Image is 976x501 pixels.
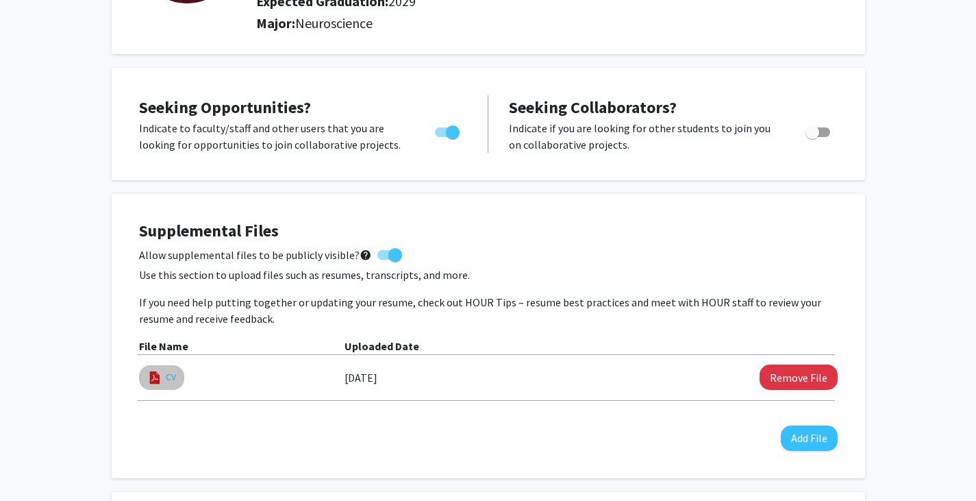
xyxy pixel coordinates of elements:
[139,221,838,241] h4: Supplemental Files
[139,294,838,327] p: If you need help putting together or updating your resume, check out HOUR Tips – resume best prac...
[509,120,779,153] p: Indicate if you are looking for other students to join you on collaborative projects.
[295,14,373,32] span: Neuroscience
[139,267,838,283] p: Use this section to upload files such as resumes, transcripts, and more.
[10,439,58,491] iframe: Chat
[139,339,188,353] b: File Name
[139,247,372,263] span: Allow supplemental files to be publicly visible?
[345,366,377,389] label: [DATE]
[147,370,162,385] img: pdf_icon.png
[256,15,840,32] h2: Major:
[760,365,838,390] button: Remove CV File
[800,120,838,140] div: Toggle
[139,120,409,153] p: Indicate to faculty/staff and other users that you are looking for opportunities to join collabor...
[166,370,176,384] a: CV
[360,247,372,263] mat-icon: help
[429,120,467,140] div: Toggle
[509,97,677,118] span: Seeking Collaborators?
[345,339,419,353] b: Uploaded Date
[781,426,838,451] button: Add File
[139,97,311,118] span: Seeking Opportunities?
